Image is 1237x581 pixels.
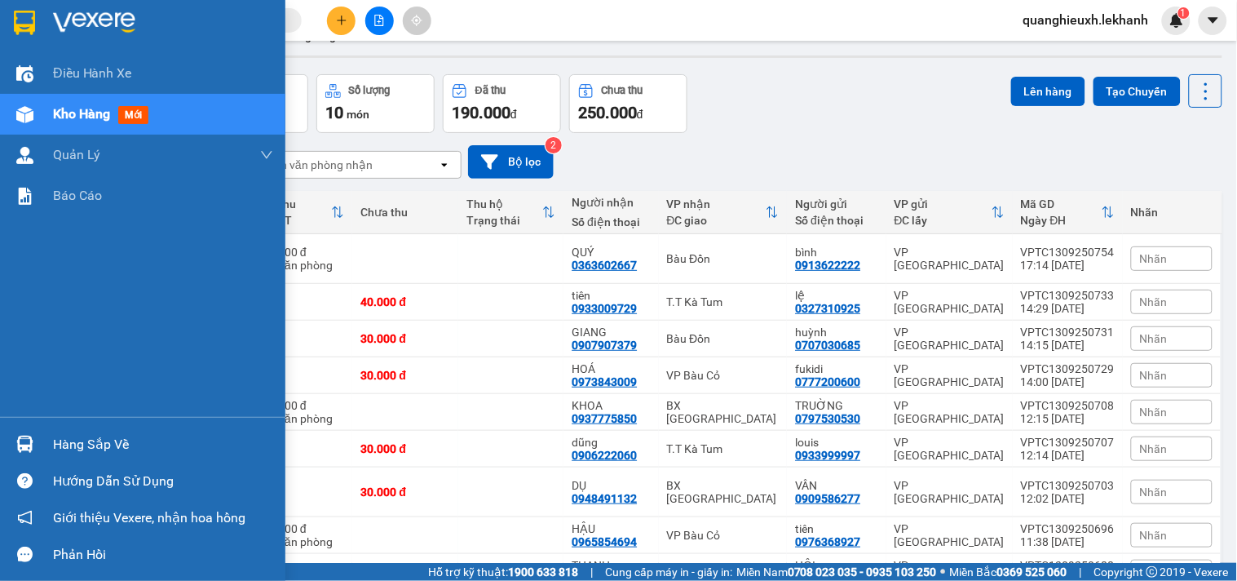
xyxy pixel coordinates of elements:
[1021,362,1115,375] div: VPTC1309250729
[1021,197,1102,211] div: Mã GD
[16,65,33,82] img: warehouse-icon
[475,85,506,96] div: Đã thu
[510,108,517,121] span: đ
[336,15,347,26] span: plus
[16,147,33,164] img: warehouse-icon
[1021,375,1115,388] div: 14:00 [DATE]
[1021,479,1115,492] div: VPTC1309250703
[260,149,273,162] span: down
[659,191,788,234] th: Toggle SortBy
[191,53,322,76] div: 0363602667
[16,106,33,123] img: warehouse-icon
[1021,289,1115,302] div: VPTC1309250733
[572,326,650,339] div: GIANG
[572,559,650,572] div: THANH
[458,191,564,234] th: Toggle SortBy
[508,565,578,579] strong: 1900 633 818
[1140,442,1168,455] span: Nhãn
[262,197,331,211] div: Đã thu
[572,246,650,259] div: QUÝ
[191,14,322,33] div: Bàu Đồn
[895,436,1005,462] div: VP [GEOGRAPHIC_DATA]
[572,289,650,302] div: tiên
[452,103,510,122] span: 190.000
[53,63,132,83] span: Điều hành xe
[795,326,877,339] div: huỳnh
[17,510,33,526] span: notification
[795,522,877,535] div: tiên
[53,432,273,457] div: Hàng sắp về
[572,449,637,462] div: 0906222060
[262,214,331,227] div: HTTT
[443,74,561,133] button: Đã thu190.000đ
[795,436,877,449] div: louis
[17,473,33,489] span: question-circle
[895,399,1005,425] div: VP [GEOGRAPHIC_DATA]
[569,74,687,133] button: Chưa thu250.000đ
[795,259,860,272] div: 0913622222
[191,33,322,53] div: QUÝ
[53,543,273,567] div: Phản hồi
[53,106,110,122] span: Kho hàng
[795,412,860,425] div: 0797530530
[403,7,431,35] button: aim
[1140,486,1168,499] span: Nhãn
[53,185,102,206] span: Báo cáo
[795,362,877,375] div: fukidi
[1021,259,1115,272] div: 17:14 [DATE]
[360,295,450,308] div: 40.000 đ
[466,197,543,211] div: Thu hộ
[1169,13,1184,28] img: icon-new-feature
[1140,529,1168,542] span: Nhãn
[795,302,860,315] div: 0327310925
[572,215,650,228] div: Số điện thoại
[795,535,860,548] div: 0976368927
[1021,339,1115,352] div: 14:15 [DATE]
[1140,252,1168,265] span: Nhãn
[605,563,732,581] span: Cung cấp máy in - giấy in:
[14,16,39,33] span: Gửi:
[895,246,1005,272] div: VP [GEOGRAPHIC_DATA]
[365,7,394,35] button: file-add
[795,399,877,412] div: TRUỜNG
[16,436,33,453] img: warehouse-icon
[667,332,780,345] div: Bàu Đồn
[17,547,33,562] span: message
[895,214,992,227] div: ĐC lấy
[572,259,637,272] div: 0363602667
[572,492,637,505] div: 0948491132
[1140,406,1168,419] span: Nhãn
[795,214,877,227] div: Số điện thoại
[327,7,356,35] button: plus
[12,107,38,124] span: CR :
[325,103,343,122] span: 10
[12,105,182,125] div: 80.000
[1021,535,1115,548] div: 11:38 [DATE]
[1021,246,1115,259] div: VPTC1309250754
[1021,436,1115,449] div: VPTC1309250707
[950,563,1067,581] span: Miền Bắc
[360,486,450,499] div: 30.000 đ
[14,53,179,73] div: bình
[1140,369,1168,382] span: Nhãn
[262,412,344,425] div: Tại văn phòng
[795,339,860,352] div: 0707030685
[572,362,650,375] div: HOÁ
[886,191,1013,234] th: Toggle SortBy
[1021,214,1102,227] div: Ngày ĐH
[14,14,179,53] div: VP [GEOGRAPHIC_DATA]
[667,529,780,542] div: VP Bàu Cỏ
[667,479,780,505] div: BX [GEOGRAPHIC_DATA]
[667,252,780,265] div: Bàu Đồn
[360,332,450,345] div: 30.000 đ
[667,295,780,308] div: T.T Kà Tum
[262,399,344,412] div: 50.000 đ
[895,289,1005,315] div: VP [GEOGRAPHIC_DATA]
[941,569,946,575] span: ⚪️
[788,565,937,579] strong: 0708 023 035 - 0935 103 250
[1021,326,1115,339] div: VPTC1309250731
[546,137,562,153] sup: 2
[667,399,780,425] div: BX [GEOGRAPHIC_DATA]
[795,479,877,492] div: VÂN
[438,158,451,171] svg: open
